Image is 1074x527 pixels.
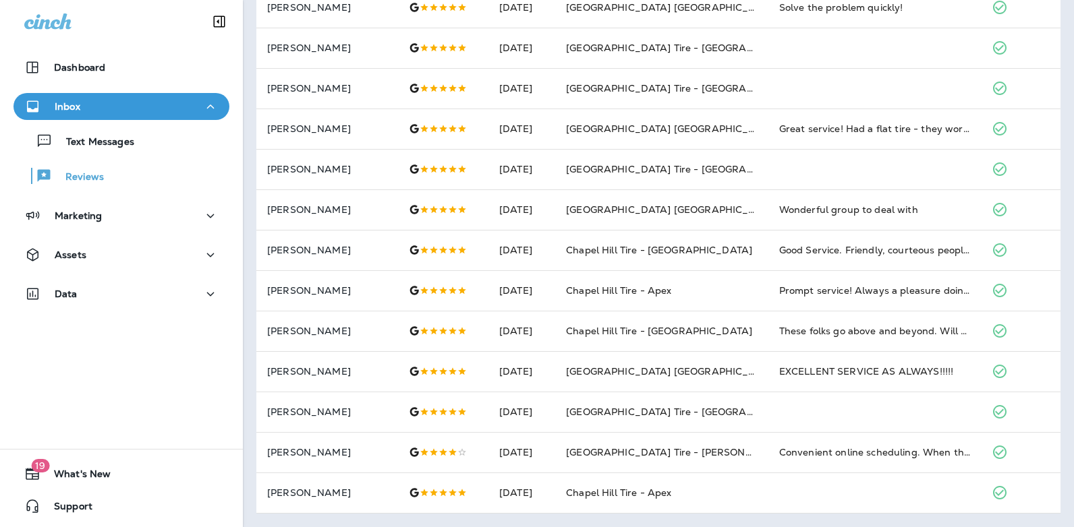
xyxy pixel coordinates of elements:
p: [PERSON_NAME] [267,164,387,175]
td: [DATE] [488,149,555,189]
td: [DATE] [488,189,555,230]
span: Chapel Hill Tire - Apex [566,284,671,297]
p: [PERSON_NAME] [267,204,387,215]
span: [GEOGRAPHIC_DATA] Tire - [GEOGRAPHIC_DATA] [566,406,806,418]
p: [PERSON_NAME] [267,487,387,498]
span: Chapel Hill Tire - [GEOGRAPHIC_DATA] [566,325,752,337]
p: Text Messages [53,136,134,149]
button: Assets [13,241,229,268]
button: Text Messages [13,127,229,155]
p: [PERSON_NAME] [267,42,387,53]
span: [GEOGRAPHIC_DATA] Tire - [GEOGRAPHIC_DATA] [566,163,806,175]
p: [PERSON_NAME] [267,123,387,134]
button: Collapse Sidebar [200,8,238,35]
p: [PERSON_NAME] [267,325,387,336]
td: [DATE] [488,351,555,392]
span: Support [40,501,92,517]
p: [PERSON_NAME] [267,245,387,255]
p: Data [55,288,78,299]
p: Marketing [55,210,102,221]
div: Prompt service! Always a pleasure doing business with Chapel Hill Tire in Apex!! [779,284,971,297]
span: Chapel Hill Tire - Apex [566,487,671,499]
td: [DATE] [488,28,555,68]
td: [DATE] [488,230,555,270]
span: Chapel Hill Tire - [GEOGRAPHIC_DATA] [566,244,752,256]
button: Data [13,280,229,307]
p: [PERSON_NAME] [267,285,387,296]
div: EXCELLENT SERVICE AS ALWAYS!!!!! [779,365,971,378]
div: Solve the problem quickly! [779,1,971,14]
span: [GEOGRAPHIC_DATA] [GEOGRAPHIC_DATA] [566,204,779,216]
button: Support [13,493,229,520]
td: [DATE] [488,311,555,351]
div: Great service! Had a flat tire - they worked me in quickly, repaired my tire and sent me on my wa... [779,122,971,135]
span: [GEOGRAPHIC_DATA] [GEOGRAPHIC_DATA][PERSON_NAME] [566,1,862,13]
div: These folks go above and beyond. Will use them again! [779,324,971,338]
p: Dashboard [54,62,105,73]
p: [PERSON_NAME] [267,406,387,417]
span: [GEOGRAPHIC_DATA] Tire - [GEOGRAPHIC_DATA] [566,42,806,54]
p: Assets [55,249,86,260]
td: [DATE] [488,432,555,472]
span: What's New [40,468,111,485]
td: [DATE] [488,68,555,108]
div: Convenient online scheduling. When the tire was patched, they sent their driver David to pick me ... [779,445,971,459]
button: Marketing [13,202,229,229]
span: [GEOGRAPHIC_DATA] Tire - [GEOGRAPHIC_DATA] [566,82,806,94]
p: [PERSON_NAME] [267,2,387,13]
td: [DATE] [488,270,555,311]
td: [DATE] [488,108,555,149]
td: [DATE] [488,472,555,513]
td: [DATE] [488,392,555,432]
p: [PERSON_NAME] [267,83,387,94]
div: Good Service. Friendly, courteous people. Been a customer for two years geary happy. Now moving t... [779,243,971,257]
div: Wonderful group to deal with [779,203,971,216]
span: 19 [31,459,49,472]
span: [GEOGRAPHIC_DATA] [GEOGRAPHIC_DATA] [566,365,779,377]
p: Reviews [52,171,104,184]
p: [PERSON_NAME] [267,447,387,458]
p: Inbox [55,101,80,112]
button: 19What's New [13,460,229,487]
p: [PERSON_NAME] [267,366,387,377]
button: Reviews [13,162,229,190]
span: [GEOGRAPHIC_DATA] Tire - [PERSON_NAME][GEOGRAPHIC_DATA] [566,446,890,458]
span: [GEOGRAPHIC_DATA] [GEOGRAPHIC_DATA][PERSON_NAME] [566,123,862,135]
button: Dashboard [13,54,229,81]
button: Inbox [13,93,229,120]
